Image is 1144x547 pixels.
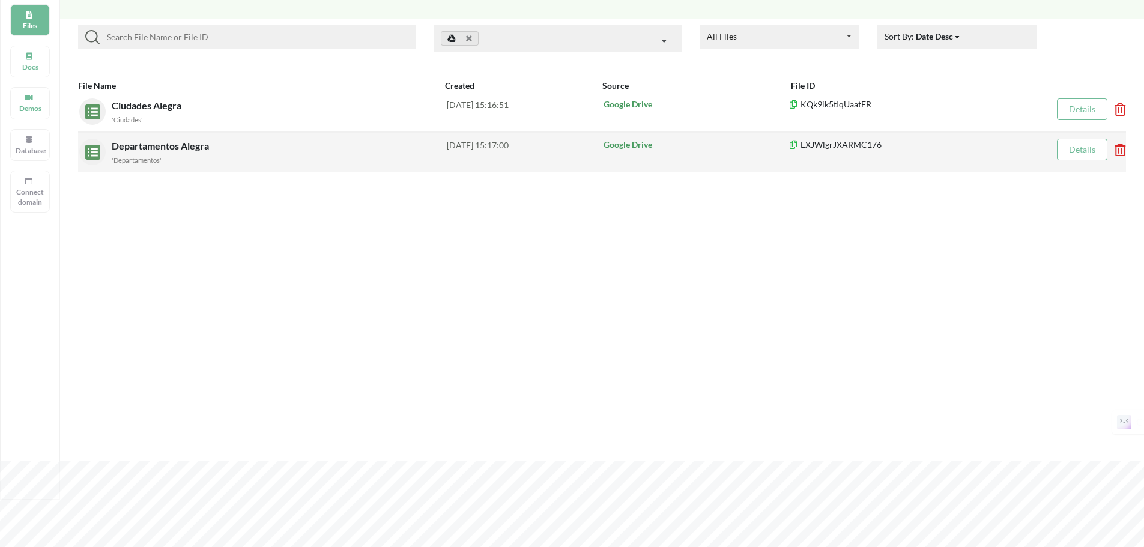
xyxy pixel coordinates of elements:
span: Departamentos Alegra [112,140,211,151]
p: Google Drive [604,139,789,151]
b: Created [445,80,474,91]
a: Details [1069,104,1095,114]
p: Demos [16,103,44,113]
img: sheets.7a1b7961.svg [79,139,100,160]
button: Details [1057,98,1107,120]
img: searchIcon.svg [85,30,100,44]
b: File ID [791,80,815,91]
p: EXJWlgrJXARMC176 [788,139,1017,151]
p: Files [16,20,44,31]
b: File Name [78,80,116,91]
p: Google Drive [604,98,789,110]
p: Database [16,145,44,156]
div: [DATE] 15:17:00 [447,139,602,165]
img: sheets.7a1b7961.svg [79,98,100,119]
div: All Files [707,32,737,41]
span: Ciudades Alegra [112,100,184,111]
div: Date Desc [916,30,953,43]
small: 'Ciudades' [112,116,143,124]
span: Sort By: [885,31,961,41]
b: Source [602,80,629,91]
button: Details [1057,139,1107,160]
small: 'Departamentos' [112,156,162,164]
input: Search File Name or File ID [100,30,411,44]
p: Connect domain [16,187,44,207]
p: Docs [16,62,44,72]
p: KQk9ik5tIqUaatFR [788,98,1017,110]
div: [DATE] 15:16:51 [447,98,602,125]
a: Details [1069,144,1095,154]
